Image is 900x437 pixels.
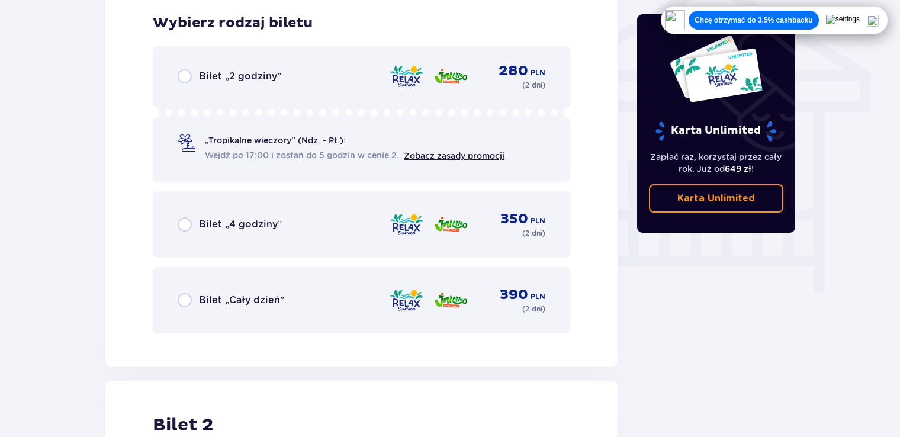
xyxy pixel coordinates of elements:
[522,228,545,239] p: ( 2 dni )
[522,80,545,91] p: ( 2 dni )
[522,304,545,314] p: ( 2 dni )
[389,64,424,89] img: Relax
[531,216,545,226] span: PLN
[669,34,763,103] img: Dwie karty całoroczne do Suntago z napisem 'UNLIMITED RELAX', na białym tle z tropikalnymi liśćmi...
[389,212,424,237] img: Relax
[199,294,284,307] span: Bilet „Cały dzień”
[654,121,777,142] p: Karta Unlimited
[531,291,545,302] span: PLN
[433,288,468,313] img: Jamango
[649,184,784,213] a: Karta Unlimited
[199,70,281,83] span: Bilet „2 godziny”
[404,151,504,160] a: Zobacz zasady promocji
[531,68,545,78] span: PLN
[500,210,528,228] span: 350
[433,64,468,89] img: Jamango
[153,14,313,32] h3: Wybierz rodzaj biletu
[205,149,399,161] span: Wejdź po 17:00 i zostań do 5 godzin w cenie 2.
[499,62,528,80] span: 280
[205,134,346,146] span: „Tropikalne wieczory" (Ndz. - Pt.):
[725,164,751,173] span: 649 zł
[500,286,528,304] span: 390
[649,151,784,175] p: Zapłać raz, korzystaj przez cały rok. Już od !
[433,212,468,237] img: Jamango
[199,218,282,231] span: Bilet „4 godziny”
[389,288,424,313] img: Relax
[677,192,755,205] p: Karta Unlimited
[153,414,213,436] h2: Bilet 2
